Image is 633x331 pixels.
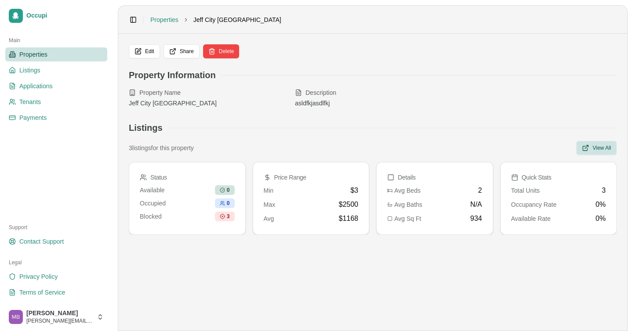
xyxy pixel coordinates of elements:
a: Privacy Policy [5,270,107,284]
h2: Property Information [129,69,216,81]
button: View All [576,141,617,155]
span: Min [264,186,274,195]
span: Available [140,186,165,194]
span: Terms of Service [19,288,65,297]
div: Support [5,220,107,234]
span: Available Rate [511,214,551,223]
div: 3 [215,212,235,221]
span: Max [264,200,275,209]
span: Avg Beds [387,186,421,195]
a: Tenants [5,95,107,109]
button: Delete [203,44,240,58]
div: 0 [215,185,235,195]
div: Legal [5,255,107,270]
span: $ 2500 [339,199,359,210]
span: $ 1168 [339,213,359,224]
button: Edit [129,44,160,58]
div: Main [5,33,107,47]
div: Jeff City [GEOGRAPHIC_DATA] [129,99,284,108]
a: Occupi [5,5,107,26]
span: N/A [470,199,482,210]
span: Applications [19,82,53,90]
span: Avg [264,214,274,223]
p: 3 listing s for this property [129,144,194,152]
nav: breadcrumb [150,15,281,24]
span: Avg Baths [387,200,422,209]
span: 3 [602,185,606,196]
span: $ 3 [350,185,358,196]
a: Contact Support [5,234,107,248]
span: Total Units [511,186,540,195]
span: Tenants [19,97,41,106]
div: Details [387,173,482,182]
span: Properties [19,50,47,59]
h2: Listings [129,122,163,134]
div: Property Name [129,88,284,97]
div: Quick Stats [511,173,606,182]
span: Listings [19,66,40,75]
a: Applications [5,79,107,93]
span: Occupancy Rate [511,200,557,209]
div: Status [140,173,235,182]
a: Payments [5,111,107,125]
span: [PERSON_NAME] [26,309,93,317]
button: Matthew Barnicle[PERSON_NAME][PERSON_NAME][EMAIL_ADDRESS][DOMAIN_NAME] [5,306,107,327]
div: 0 [215,198,235,208]
span: [PERSON_NAME][EMAIL_ADDRESS][DOMAIN_NAME] [26,317,93,324]
a: Properties [5,47,107,61]
span: Avg Sq Ft [387,214,421,223]
span: Contact Support [19,237,64,246]
span: 0 % [596,199,606,210]
a: Properties [150,15,178,24]
span: Occupi [26,12,104,20]
span: Privacy Policy [19,272,58,281]
span: Occupied [140,199,166,208]
span: 0 % [596,213,606,224]
button: Share [164,44,200,58]
span: Payments [19,113,47,122]
a: Terms of Service [5,285,107,299]
div: asldfkjasdlfkj [295,99,451,108]
span: Jeff City [GEOGRAPHIC_DATA] [193,15,281,24]
img: Matthew Barnicle [9,310,23,324]
span: 934 [470,213,482,224]
div: Price Range [264,173,359,182]
a: Listings [5,63,107,77]
span: 2 [478,185,482,196]
span: Blocked [140,212,162,221]
div: Description [295,88,451,97]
